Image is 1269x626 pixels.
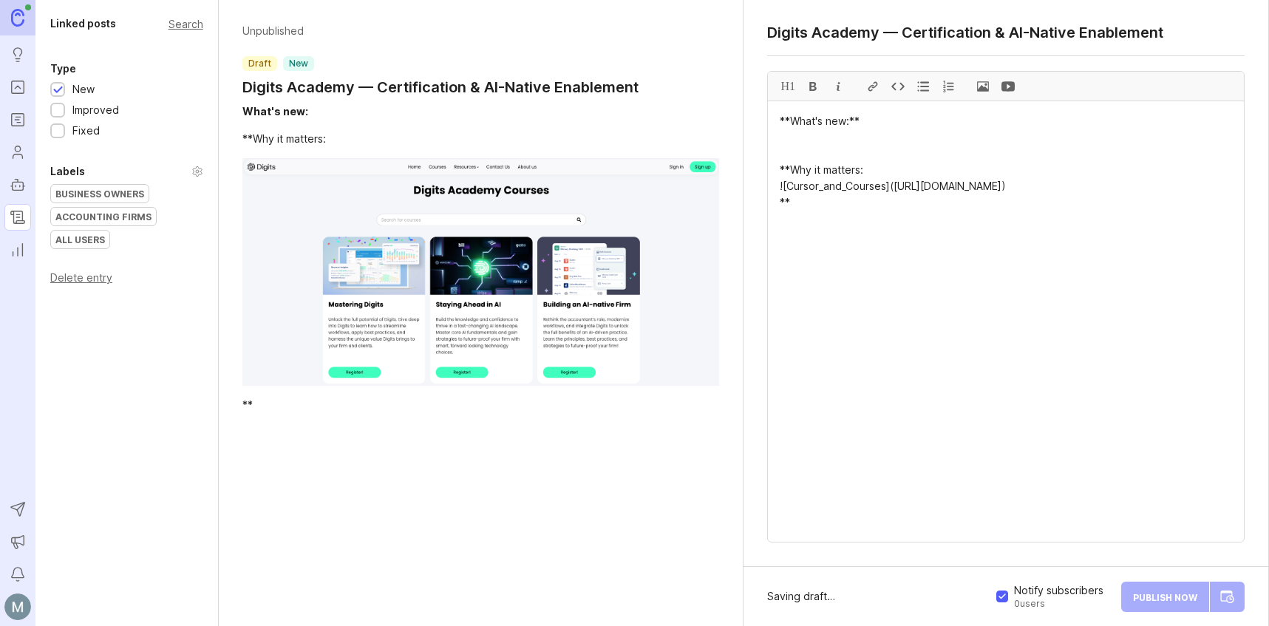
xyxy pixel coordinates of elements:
div: Improved [72,102,119,118]
div: Fixed [72,123,100,139]
a: Portal [4,74,31,101]
textarea: **What's new:** **Why it matters: ![Cursor_and_Courses]([URL][DOMAIN_NAME]) ** [768,101,1244,542]
img: Cursor_and_Courses [242,158,720,386]
button: Announcements [4,528,31,555]
img: Michelle Henley [4,593,31,620]
div: Linked posts [50,15,116,33]
a: Users [4,139,31,166]
div: H1 [775,72,800,101]
a: Ideas [4,41,31,68]
div: Business Owners [51,185,149,203]
div: **Why it matters: [242,131,720,147]
p: draft [248,58,271,69]
div: Saving draft… [767,588,835,605]
p: new [289,58,308,69]
a: Autopilot [4,171,31,198]
div: Labels [50,163,85,180]
a: Digits Academy — Certification & AI-Native Enablement [242,77,639,98]
a: Roadmaps [4,106,31,133]
img: Canny Home [11,9,24,26]
a: Changelog [4,204,31,231]
div: Type [50,60,76,78]
p: Unpublished [242,24,639,38]
div: Search [169,20,203,28]
button: Notifications [4,561,31,588]
div: Accounting Firms [51,208,156,225]
span: 0 user s [1014,598,1103,610]
div: Delete entry [50,273,203,283]
button: Send to Autopilot [4,496,31,523]
textarea: Digits Academy — Certification & AI-Native Enablement [767,24,1245,41]
div: What's new: [242,105,308,118]
a: Reporting [4,237,31,263]
div: Notify subscribers [1014,583,1103,610]
div: All Users [51,231,109,248]
div: New [72,81,95,98]
input: Notify subscribers by email [996,591,1008,602]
